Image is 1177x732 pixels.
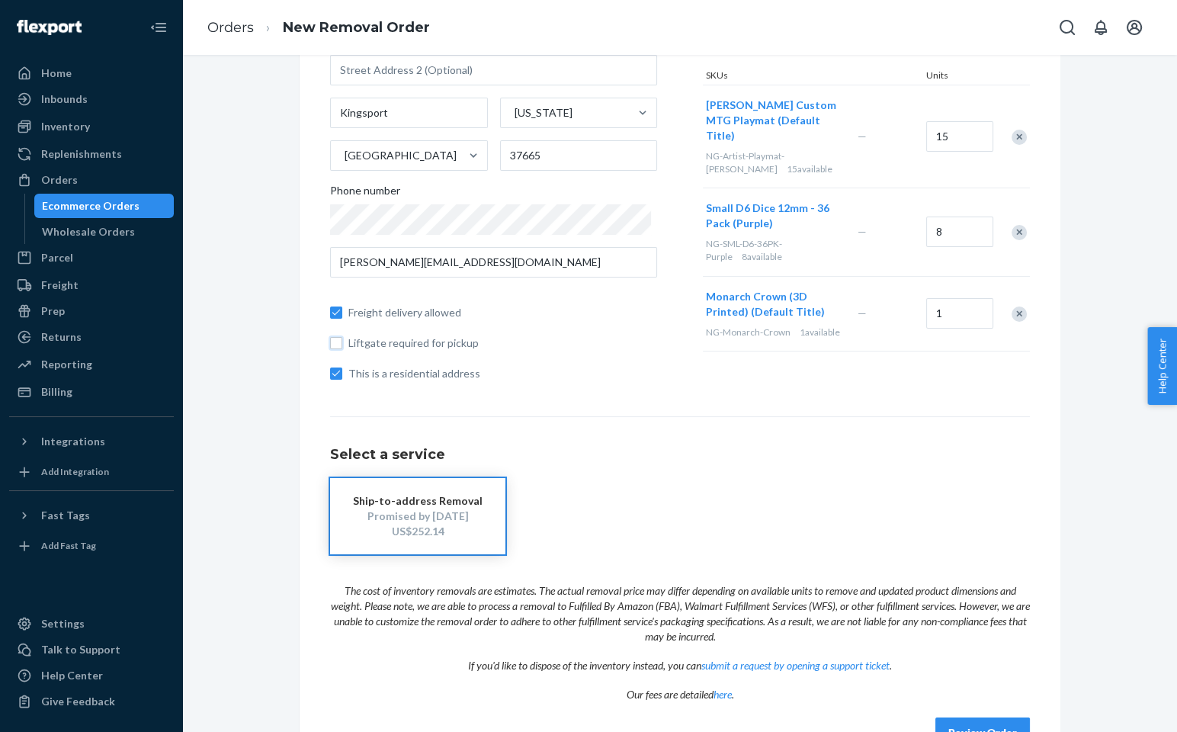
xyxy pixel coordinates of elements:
div: Remove Item [1012,307,1027,322]
div: Reporting [41,357,92,372]
button: Give Feedback [9,689,174,714]
a: Parcel [9,246,174,270]
a: Replenishments [9,142,174,166]
button: Help Center [1147,327,1177,405]
div: Settings [41,616,85,631]
a: Home [9,61,174,85]
p: Our fees are detailed . [330,673,1030,702]
button: Open notifications [1086,12,1116,43]
div: Add Integration [41,465,109,478]
button: Open account menu [1119,12,1150,43]
input: Quantity [926,121,993,152]
div: Orders [41,172,78,188]
input: [GEOGRAPHIC_DATA] [343,148,345,163]
div: Inventory [41,119,90,134]
a: Add Integration [9,460,174,484]
input: Liftgate required for pickup [330,337,342,349]
a: submit a request by opening a support ticket [701,659,890,672]
input: Quantity [926,217,993,247]
a: Billing [9,380,174,404]
input: Quantity [926,298,993,329]
div: [US_STATE] [515,105,572,120]
a: New Removal Order [283,19,430,36]
button: [PERSON_NAME] Custom MTG Playmat (Default Title) [706,98,839,143]
span: NG-SML-D6-36PK-Purple [706,238,782,262]
button: Fast Tags [9,503,174,528]
button: Close Navigation [143,12,174,43]
a: Ecommerce Orders [34,194,175,218]
ol: breadcrumbs [195,5,442,50]
div: Integrations [41,434,105,449]
div: Prep [41,303,65,319]
input: [US_STATE] [513,105,515,120]
a: Orders [9,168,174,192]
input: This is a residential address [330,368,342,380]
div: Fast Tags [41,508,90,523]
a: Inbounds [9,87,174,111]
div: Ecommerce Orders [42,198,140,213]
span: Monarch Crown (3D Printed) (Default Title) [706,290,825,318]
div: Units [923,69,992,85]
span: Phone number [330,183,400,204]
div: Help Center [41,668,103,683]
span: — [858,130,867,143]
div: Freight [41,278,79,293]
a: Orders [207,19,254,36]
button: Integrations [9,429,174,454]
span: Liftgate required for pickup [348,335,657,351]
span: NG-Monarch-Crown [706,326,791,338]
a: Reporting [9,352,174,377]
input: City [330,98,488,128]
button: Small D6 Dice 12mm - 36 Pack (Purple) [706,201,839,231]
a: Returns [9,325,174,349]
a: Help Center [9,663,174,688]
div: US$252.14 [353,524,483,539]
div: Talk to Support [41,642,120,657]
input: Email (Required) [330,247,657,278]
div: Billing [41,384,72,400]
div: [GEOGRAPHIC_DATA] [345,148,457,163]
a: Wholesale Orders [34,220,175,244]
span: Small D6 Dice 12mm - 36 Pack (Purple) [706,201,829,230]
div: SKUs [703,69,923,85]
a: Inventory [9,114,174,139]
a: Settings [9,612,174,636]
a: Add Fast Tag [9,534,174,558]
span: NG-Artist-Playmat-[PERSON_NAME] [706,150,784,175]
div: Home [41,66,72,81]
button: Ship-to-address RemovalPromised by [DATE]US$252.14 [330,478,505,554]
span: — [858,307,867,319]
div: Remove Item [1012,225,1027,240]
a: Prep [9,299,174,323]
span: 8 available [742,251,782,262]
span: Freight delivery allowed [348,305,657,320]
p: The cost of inventory removals are estimates. The actual removal price may differ depending on av... [330,570,1030,644]
div: Ship-to-address Removal [353,493,483,509]
div: Promised by [DATE] [353,509,483,524]
span: This is a residential address [348,366,657,381]
p: If you'd like to dispose of the inventory instead, you can . [330,644,1030,673]
button: Open Search Box [1052,12,1082,43]
span: 15 available [787,163,832,175]
span: — [858,225,867,238]
div: Returns [41,329,82,345]
div: Add Fast Tag [41,539,96,552]
a: Freight [9,273,174,297]
div: Wholesale Orders [42,224,135,239]
span: [PERSON_NAME] Custom MTG Playmat (Default Title) [706,98,836,142]
div: Parcel [41,250,73,265]
img: Flexport logo [17,20,82,35]
input: Freight delivery allowed [330,307,342,319]
button: Monarch Crown (3D Printed) (Default Title) [706,289,839,319]
span: 1 available [800,326,840,338]
h1: Select a service [330,448,1030,463]
div: Replenishments [41,146,122,162]
a: Talk to Support [9,637,174,662]
div: Inbounds [41,91,88,107]
input: Street Address 2 (Optional) [330,55,657,85]
div: Give Feedback [41,694,115,709]
div: Remove Item [1012,130,1027,145]
a: here [714,688,732,701]
input: ZIP Code [500,140,658,171]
